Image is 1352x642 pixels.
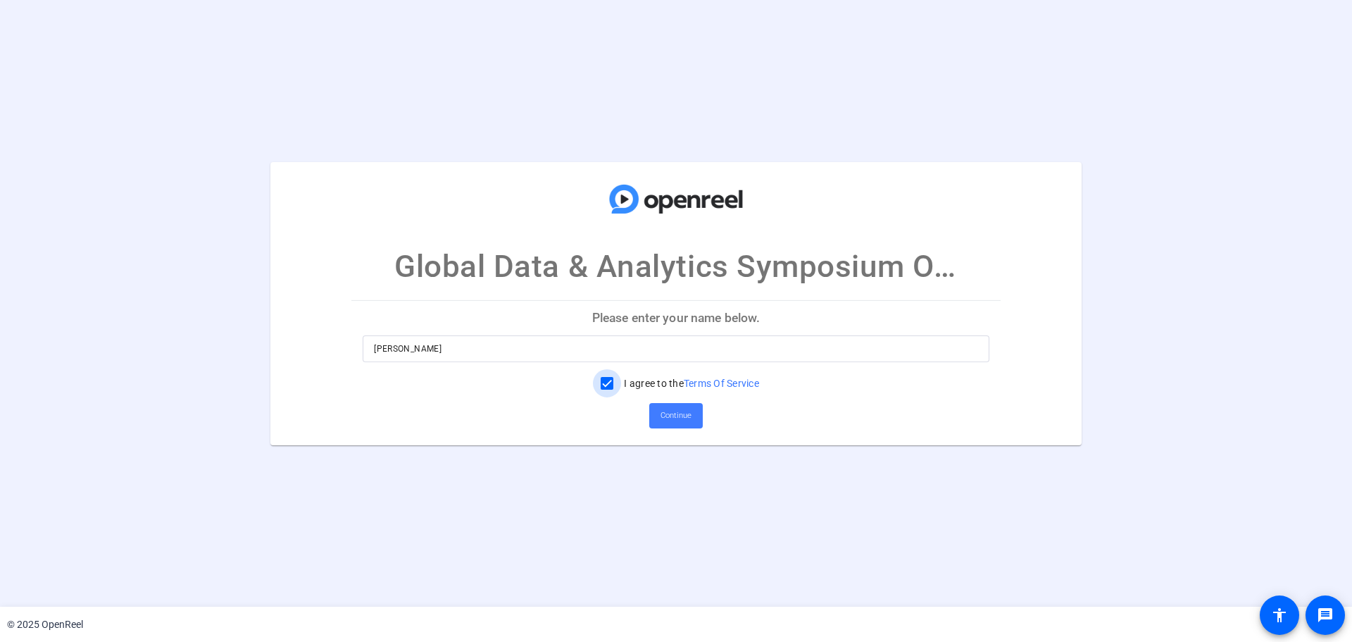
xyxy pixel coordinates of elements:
a: Terms Of Service [684,378,759,389]
div: © 2025 OpenReel [7,617,83,632]
p: Global Data & Analytics Symposium Opening Video [394,243,958,290]
label: I agree to the [621,376,759,390]
mat-icon: accessibility [1271,607,1288,624]
input: Enter your name [374,340,978,357]
button: Continue [649,403,703,428]
span: Continue [661,405,691,426]
p: Please enter your name below. [351,301,1001,335]
img: company-logo [606,175,746,222]
mat-icon: message [1317,607,1334,624]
